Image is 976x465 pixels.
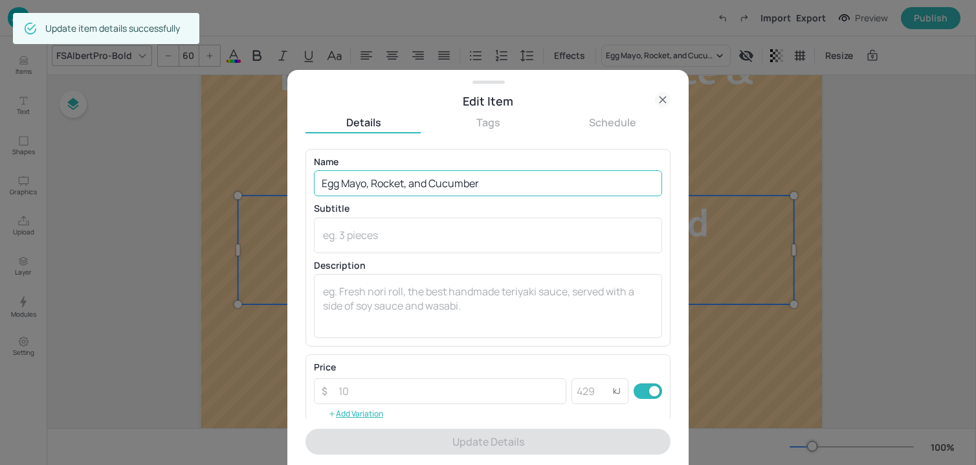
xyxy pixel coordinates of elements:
div: Edit Item [305,92,671,110]
button: Details [305,115,422,130]
p: Subtitle [314,204,662,213]
input: 10 [331,378,566,404]
p: Price [314,363,336,372]
button: Schedule [554,115,671,130]
button: Add Variation [314,404,397,424]
button: Tags [430,115,546,130]
p: Name [314,157,662,166]
input: eg. Chicken Teriyaki Sushi Roll [314,170,662,196]
p: Description [314,261,662,270]
div: Update item details successfully [45,17,180,40]
input: 429 [571,378,613,404]
p: kJ [613,387,621,396]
